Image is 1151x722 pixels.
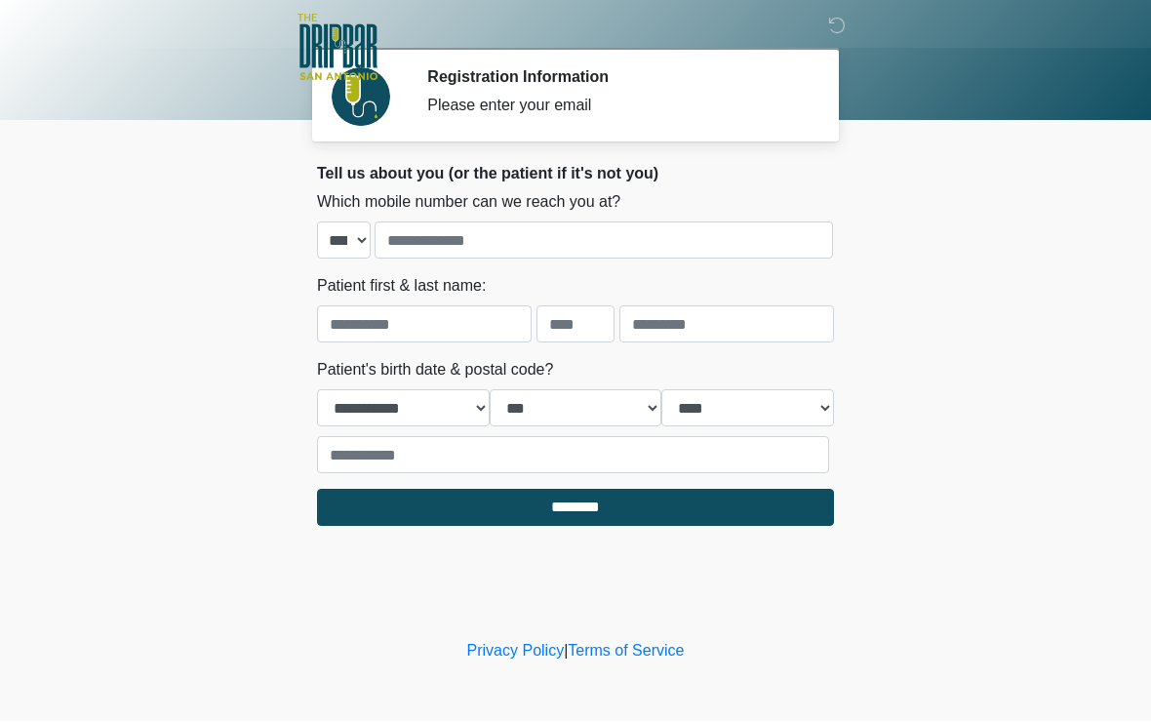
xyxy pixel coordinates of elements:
img: Agent Avatar [332,68,390,127]
label: Patient first & last name: [317,275,486,299]
img: The DRIPBaR - San Antonio Fossil Creek Logo [298,15,377,83]
label: Which mobile number can we reach you at? [317,191,620,215]
div: Please enter your email [427,95,805,118]
a: Privacy Policy [467,643,565,660]
h2: Tell us about you (or the patient if it's not you) [317,165,834,183]
a: Terms of Service [568,643,684,660]
label: Patient's birth date & postal code? [317,359,553,382]
a: | [564,643,568,660]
